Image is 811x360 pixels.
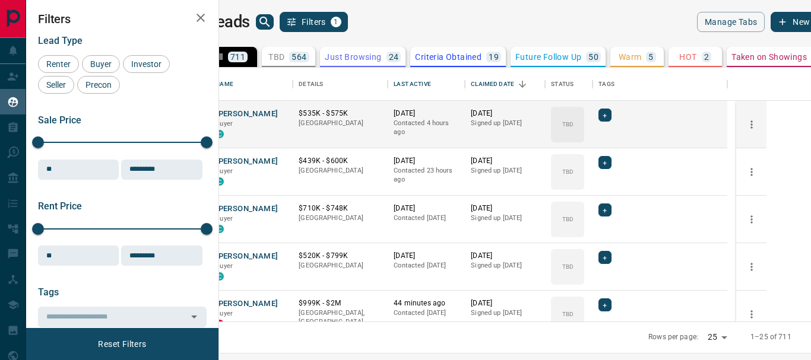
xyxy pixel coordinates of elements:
[562,310,574,318] p: TBD
[216,272,224,281] div: condos.ca
[216,109,278,120] button: [PERSON_NAME]
[551,68,574,101] div: Status
[598,109,611,122] div: +
[268,53,284,61] p: TBD
[603,251,607,263] span: +
[216,225,224,233] div: condos.ca
[471,119,539,128] p: Signed up [DATE]
[216,320,224,328] div: property.ca
[471,298,539,308] p: [DATE]
[619,53,642,61] p: Warm
[394,251,459,261] p: [DATE]
[679,53,696,61] p: HOT
[697,12,765,32] button: Manage Tabs
[38,76,74,94] div: Seller
[471,156,539,166] p: [DATE]
[603,109,607,121] span: +
[471,251,539,261] p: [DATE]
[471,203,539,214] p: [DATE]
[299,109,382,119] p: $535K - $575K
[514,76,531,93] button: Sort
[216,298,278,310] button: [PERSON_NAME]
[299,68,323,101] div: Details
[216,215,233,222] span: Buyer
[471,109,539,119] p: [DATE]
[545,68,593,101] div: Status
[562,167,574,176] p: TBD
[299,214,382,223] p: [GEOGRAPHIC_DATA]
[292,53,306,61] p: 564
[471,214,539,223] p: Signed up [DATE]
[603,157,607,168] span: +
[394,308,459,318] p: Contacted [DATE]
[743,258,761,276] button: more
[216,68,233,101] div: Name
[81,80,116,90] span: Precon
[394,166,459,184] p: Contacted 23 hours ago
[42,59,75,69] span: Renter
[256,14,274,30] button: search button
[394,156,459,166] p: [DATE]
[216,156,278,167] button: [PERSON_NAME]
[394,261,459,270] p: Contacted [DATE]
[38,114,81,126] span: Sale Price
[598,203,611,216] div: +
[743,305,761,323] button: more
[415,53,481,61] p: Criteria Obtained
[648,332,698,342] p: Rows per page:
[216,203,278,215] button: [PERSON_NAME]
[299,251,382,261] p: $520K - $799K
[648,53,653,61] p: 5
[216,177,224,186] div: condos.ca
[471,166,539,176] p: Signed up [DATE]
[38,12,207,26] h2: Filters
[598,156,611,169] div: +
[82,55,120,73] div: Buyer
[86,59,116,69] span: Buyer
[743,211,761,228] button: more
[77,76,120,94] div: Precon
[299,166,382,176] p: [GEOGRAPHIC_DATA]
[743,163,761,181] button: more
[299,203,382,214] p: $710K - $748K
[394,109,459,119] p: [DATE]
[593,68,727,101] div: Tags
[38,286,59,298] span: Tags
[603,299,607,311] span: +
[299,119,382,128] p: [GEOGRAPHIC_DATA]
[389,53,399,61] p: 24
[325,53,381,61] p: Just Browsing
[280,12,348,32] button: Filters1
[562,120,574,129] p: TBD
[598,251,611,264] div: +
[230,53,245,61] p: 711
[731,53,807,61] p: Taken on Showings
[394,119,459,137] p: Contacted 4 hours ago
[293,68,388,101] div: Details
[332,18,340,26] span: 1
[42,80,70,90] span: Seller
[90,334,154,354] button: Reset Filters
[394,298,459,308] p: 44 minutes ago
[38,55,79,73] div: Renter
[603,204,607,216] span: +
[388,68,465,101] div: Last Active
[186,308,202,325] button: Open
[471,261,539,270] p: Signed up [DATE]
[299,298,382,308] p: $999K - $2M
[471,308,539,318] p: Signed up [DATE]
[210,68,293,101] div: Name
[123,55,170,73] div: Investor
[598,298,611,311] div: +
[394,68,430,101] div: Last Active
[216,120,233,128] span: Buyer
[465,68,545,101] div: Claimed Date
[750,332,791,342] p: 1–25 of 711
[216,167,233,175] span: Buyer
[704,53,709,61] p: 2
[588,53,598,61] p: 50
[216,262,233,270] span: Buyer
[394,203,459,214] p: [DATE]
[216,251,278,262] button: [PERSON_NAME]
[299,261,382,270] p: [GEOGRAPHIC_DATA]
